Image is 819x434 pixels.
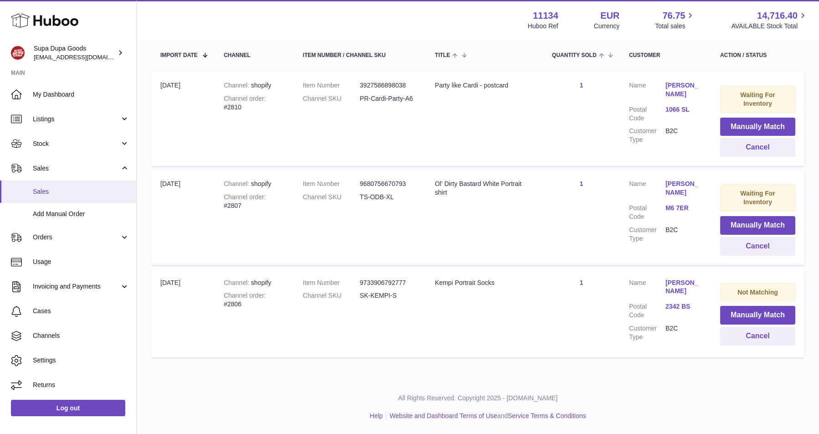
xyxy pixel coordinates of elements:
[303,81,360,90] dt: Item Number
[737,289,778,296] strong: Not Matching
[303,279,360,287] dt: Item Number
[435,81,534,90] div: Party like Cardi - postcard
[360,193,417,201] dd: TS-ODB-XL
[360,94,417,103] dd: PR-Cardi-Party-A6
[160,52,198,58] span: Import date
[435,180,534,197] div: Ol' Dirty Bastard White Portrait shirt
[224,95,266,102] strong: Channel order
[33,381,129,389] span: Returns
[629,127,665,144] dt: Customer Type
[34,44,116,62] div: Supa Dupa Goods
[33,307,129,315] span: Cases
[720,138,795,157] button: Cancel
[360,81,417,90] dd: 3927586898038
[370,412,383,419] a: Help
[528,22,558,31] div: Huboo Ref
[731,22,808,31] span: AVAILABLE Stock Total
[629,105,665,123] dt: Postal Code
[33,115,120,124] span: Listings
[435,279,534,287] div: Kempi Portrait Socks
[33,164,120,173] span: Sales
[151,269,215,357] td: [DATE]
[33,356,129,365] span: Settings
[33,187,129,196] span: Sales
[224,279,251,286] strong: Channel
[740,190,775,206] strong: Waiting For Inventory
[579,279,583,286] a: 1
[224,180,251,187] strong: Channel
[629,324,665,341] dt: Customer Type
[224,82,251,89] strong: Channel
[720,52,795,58] div: Action / Status
[151,170,215,264] td: [DATE]
[303,193,360,201] dt: Channel SKU
[665,180,702,197] a: [PERSON_NAME]
[33,90,129,99] span: My Dashboard
[11,400,125,416] a: Log out
[665,204,702,212] a: M6 7ER
[629,226,665,243] dt: Customer Type
[360,291,417,300] dd: SK-KEMPI-S
[224,94,285,112] div: #2810
[224,193,285,210] div: #2807
[33,282,120,291] span: Invoicing and Payments
[665,302,702,311] a: 2342 BS
[665,81,702,98] a: [PERSON_NAME]
[655,22,696,31] span: Total sales
[33,331,129,340] span: Channels
[33,258,129,266] span: Usage
[11,46,25,60] img: hello@slayalldayofficial.com
[224,81,285,90] div: shopify
[303,52,417,58] div: Item Number / Channel SKU
[720,327,795,346] button: Cancel
[435,52,450,58] span: Title
[303,291,360,300] dt: Channel SKU
[600,10,619,22] strong: EUR
[629,302,665,320] dt: Postal Code
[579,82,583,89] a: 1
[34,53,134,61] span: [EMAIL_ADDRESS][DOMAIN_NAME]
[224,292,266,299] strong: Channel order
[594,22,620,31] div: Currency
[144,394,812,403] p: All Rights Reserved. Copyright 2025 - [DOMAIN_NAME]
[33,210,129,218] span: Add Manual Order
[731,10,808,31] a: 14,716.40 AVAILABLE Stock Total
[33,233,120,242] span: Orders
[224,279,285,287] div: shopify
[629,180,665,199] dt: Name
[360,279,417,287] dd: 9733906792777
[720,118,795,136] button: Manually Match
[665,127,702,144] dd: B2C
[662,10,685,22] span: 76.75
[629,81,665,101] dt: Name
[629,204,665,221] dt: Postal Code
[552,52,597,58] span: Quantity Sold
[720,216,795,235] button: Manually Match
[655,10,696,31] a: 76.75 Total sales
[508,412,586,419] a: Service Terms & Conditions
[665,279,702,296] a: [PERSON_NAME]
[629,52,702,58] div: Customer
[360,180,417,188] dd: 9680756670793
[757,10,798,22] span: 14,716.40
[303,180,360,188] dt: Item Number
[386,412,586,420] li: and
[224,180,285,188] div: shopify
[303,94,360,103] dt: Channel SKU
[151,72,215,166] td: [DATE]
[629,279,665,298] dt: Name
[720,306,795,325] button: Manually Match
[224,291,285,309] div: #2806
[665,226,702,243] dd: B2C
[665,105,702,114] a: 1066 SL
[389,412,497,419] a: Website and Dashboard Terms of Use
[533,10,558,22] strong: 11134
[720,237,795,256] button: Cancel
[224,52,285,58] div: Channel
[740,91,775,107] strong: Waiting For Inventory
[224,193,266,201] strong: Channel order
[579,180,583,187] a: 1
[665,324,702,341] dd: B2C
[33,139,120,148] span: Stock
